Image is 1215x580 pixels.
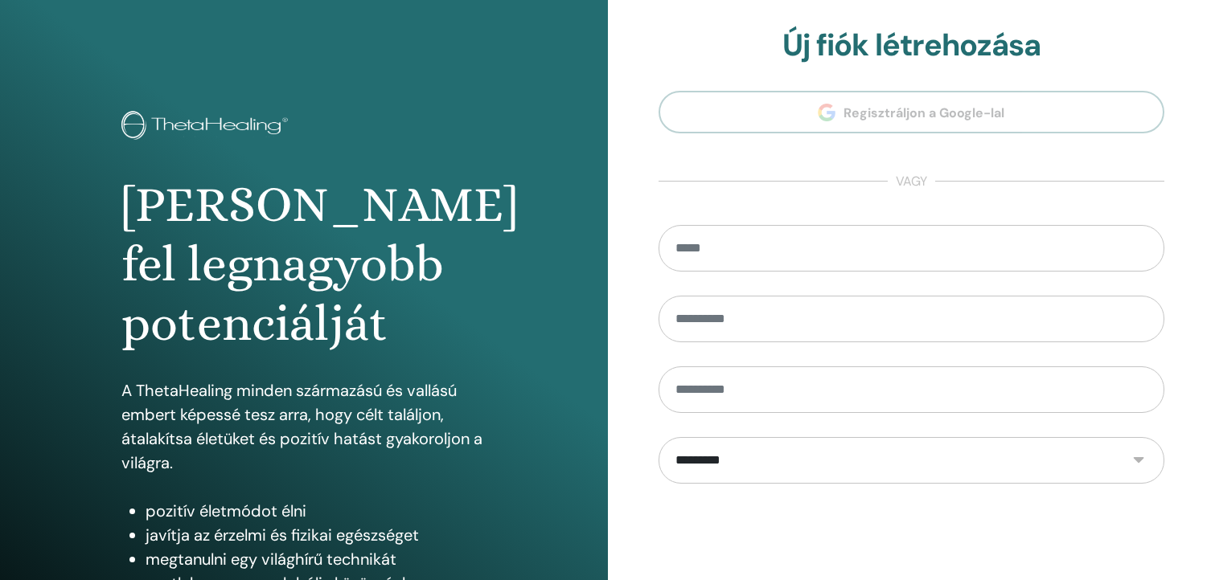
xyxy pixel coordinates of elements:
[146,499,486,523] li: pozitív életmódot élni
[146,523,486,547] li: javítja az érzelmi és fizikai egészséget
[789,508,1033,570] iframe: reCAPTCHA
[146,547,486,571] li: megtanulni egy világhírű technikát
[659,27,1165,64] h2: Új fiók létrehozása
[888,172,935,191] span: vagy
[121,378,486,475] p: A ThetaHealing minden származású és vallású embert képessé tesz arra, hogy célt találjon, átalakí...
[121,175,486,354] h1: [PERSON_NAME] fel legnagyobb potenciálját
